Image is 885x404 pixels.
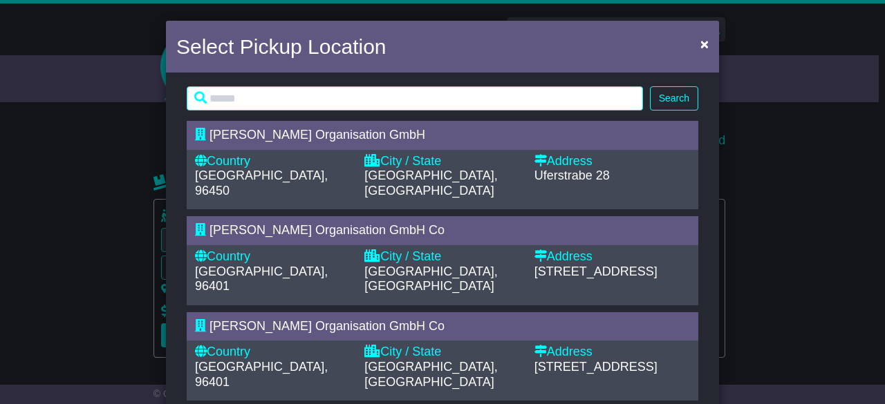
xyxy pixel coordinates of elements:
span: [GEOGRAPHIC_DATA], 96401 [195,264,328,294]
span: Uferstrabe 28 [534,169,610,182]
div: Country [195,154,351,169]
span: [GEOGRAPHIC_DATA], [GEOGRAPHIC_DATA] [364,264,497,294]
button: Close [693,30,716,58]
button: Search [650,86,698,110]
h4: Select Pickup Location [176,31,386,62]
div: City / State [364,249,520,264]
div: Address [534,249,690,264]
span: × [700,36,709,52]
span: [STREET_ADDRESS] [534,360,658,374]
div: Address [534,154,690,169]
span: [PERSON_NAME] Organisation GmbH Co [209,223,445,237]
span: [GEOGRAPHIC_DATA], 96450 [195,169,328,198]
div: Address [534,345,690,360]
span: [PERSON_NAME] Organisation GmbH [209,128,425,142]
span: [GEOGRAPHIC_DATA], [GEOGRAPHIC_DATA] [364,360,497,389]
div: Country [195,249,351,264]
span: [GEOGRAPHIC_DATA], [GEOGRAPHIC_DATA] [364,169,497,198]
div: City / State [364,154,520,169]
span: [STREET_ADDRESS] [534,264,658,278]
div: Country [195,345,351,360]
span: [PERSON_NAME] Organisation GmbH Co [209,319,445,333]
div: City / State [364,345,520,360]
span: [GEOGRAPHIC_DATA], 96401 [195,360,328,389]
